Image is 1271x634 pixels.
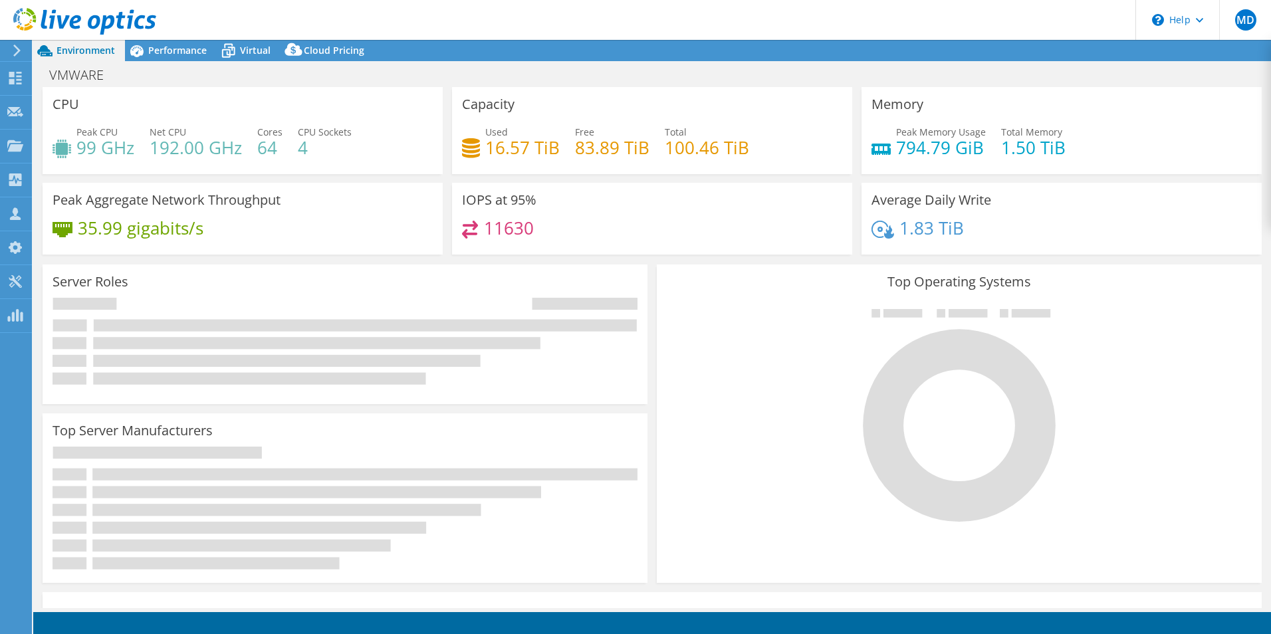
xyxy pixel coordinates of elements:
[43,68,124,82] h1: VMWARE
[665,140,749,155] h4: 100.46 TiB
[484,221,534,235] h4: 11630
[1152,14,1164,26] svg: \n
[462,193,536,207] h3: IOPS at 95%
[871,193,991,207] h3: Average Daily Write
[667,274,1252,289] h3: Top Operating Systems
[871,97,923,112] h3: Memory
[53,274,128,289] h3: Server Roles
[150,140,242,155] h4: 192.00 GHz
[150,126,186,138] span: Net CPU
[899,221,964,235] h4: 1.83 TiB
[485,140,560,155] h4: 16.57 TiB
[1235,9,1256,31] span: MD
[1001,140,1066,155] h4: 1.50 TiB
[257,140,283,155] h4: 64
[298,126,352,138] span: CPU Sockets
[240,44,271,56] span: Virtual
[257,126,283,138] span: Cores
[298,140,352,155] h4: 4
[665,126,687,138] span: Total
[304,44,364,56] span: Cloud Pricing
[575,126,594,138] span: Free
[53,193,281,207] h3: Peak Aggregate Network Throughput
[1001,126,1062,138] span: Total Memory
[57,44,115,56] span: Environment
[462,97,515,112] h3: Capacity
[76,126,118,138] span: Peak CPU
[53,423,213,438] h3: Top Server Manufacturers
[485,126,508,138] span: Used
[148,44,207,56] span: Performance
[896,126,986,138] span: Peak Memory Usage
[53,97,79,112] h3: CPU
[575,140,649,155] h4: 83.89 TiB
[896,140,986,155] h4: 794.79 GiB
[78,221,203,235] h4: 35.99 gigabits/s
[76,140,134,155] h4: 99 GHz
